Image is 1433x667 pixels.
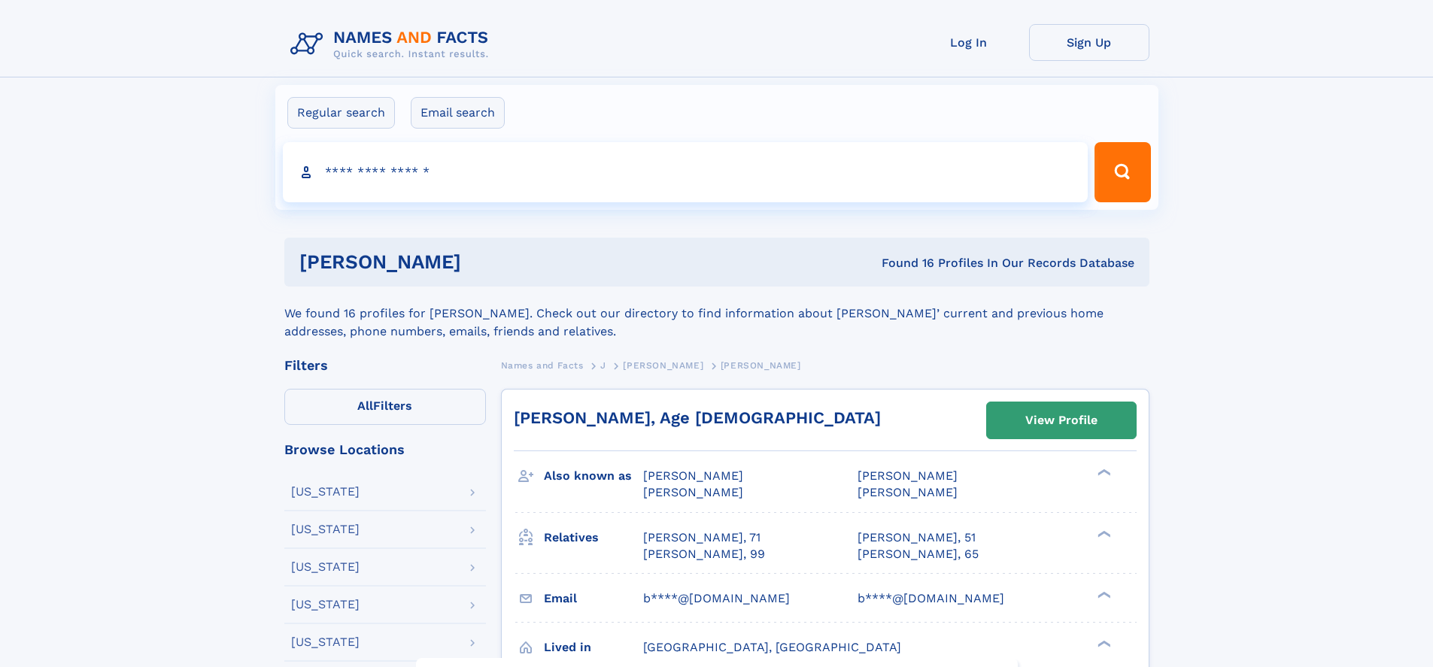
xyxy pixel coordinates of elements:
[357,399,373,413] span: All
[291,561,360,573] div: [US_STATE]
[283,142,1088,202] input: search input
[284,287,1149,341] div: We found 16 profiles for [PERSON_NAME]. Check out our directory to find information about [PERSON...
[501,356,584,374] a: Names and Facts
[643,529,761,546] a: [PERSON_NAME], 71
[1094,590,1112,599] div: ❯
[544,586,643,611] h3: Email
[987,402,1136,438] a: View Profile
[600,356,606,374] a: J
[544,525,643,550] h3: Relatives
[291,599,360,611] div: [US_STATE]
[643,485,743,499] span: [PERSON_NAME]
[1094,529,1112,538] div: ❯
[284,443,486,456] div: Browse Locations
[411,97,505,129] label: Email search
[284,359,486,372] div: Filters
[284,24,501,65] img: Logo Names and Facts
[858,546,979,562] a: [PERSON_NAME], 65
[291,636,360,648] div: [US_STATE]
[1029,24,1149,61] a: Sign Up
[287,97,395,129] label: Regular search
[544,635,643,660] h3: Lived in
[643,640,901,654] span: [GEOGRAPHIC_DATA], [GEOGRAPHIC_DATA]
[299,253,672,271] h1: [PERSON_NAME]
[643,468,743,483] span: [PERSON_NAME]
[671,255,1134,271] div: Found 16 Profiles In Our Records Database
[1094,142,1150,202] button: Search Button
[600,360,606,371] span: J
[721,360,801,371] span: [PERSON_NAME]
[514,408,881,427] a: [PERSON_NAME], Age [DEMOGRAPHIC_DATA]
[544,463,643,489] h3: Also known as
[909,24,1029,61] a: Log In
[858,485,958,499] span: [PERSON_NAME]
[623,360,703,371] span: [PERSON_NAME]
[1025,403,1098,438] div: View Profile
[858,529,976,546] a: [PERSON_NAME], 51
[291,486,360,498] div: [US_STATE]
[858,468,958,483] span: [PERSON_NAME]
[623,356,703,374] a: [PERSON_NAME]
[291,523,360,535] div: [US_STATE]
[643,546,765,562] a: [PERSON_NAME], 99
[1094,638,1112,648] div: ❯
[1094,468,1112,478] div: ❯
[284,389,486,425] label: Filters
